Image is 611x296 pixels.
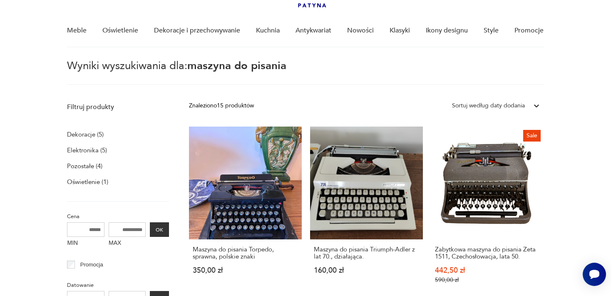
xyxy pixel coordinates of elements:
[314,246,419,260] h3: Maszyna do pisania Triumph-Adler z lat 70., działająca.
[67,61,544,85] p: Wyniki wyszukiwania dla:
[67,102,169,112] p: Filtruj produkty
[102,15,138,47] a: Oświetlenie
[80,260,103,269] p: Promocja
[484,15,499,47] a: Style
[187,58,286,73] span: maszyna do pisania
[67,160,102,172] a: Pozostałe (4)
[67,176,108,188] a: Oświetlenie (1)
[435,276,540,284] p: 590,00 zł
[256,15,280,47] a: Kuchnia
[514,15,544,47] a: Promocje
[426,15,468,47] a: Ikony designu
[189,101,254,110] div: Znaleziono 15 produktów
[347,15,374,47] a: Nowości
[109,237,146,250] label: MAX
[150,222,169,237] button: OK
[314,267,419,274] p: 160,00 zł
[67,281,169,290] p: Datowanie
[193,246,298,260] h3: Maszyna do pisania Torpedo, sprawna, polskie znaki
[390,15,410,47] a: Klasyki
[452,101,525,110] div: Sortuj według daty dodania
[583,263,606,286] iframe: Smartsupp widget button
[435,246,540,260] h3: Zabytkowa maszyna do pisania Zeta 1511, Czechosłowacja, lata 50.
[193,267,298,274] p: 350,00 zł
[296,15,331,47] a: Antykwariat
[67,237,104,250] label: MIN
[67,144,107,156] a: Elektronika (5)
[154,15,240,47] a: Dekoracje i przechowywanie
[67,15,87,47] a: Meble
[67,212,169,221] p: Cena
[67,129,104,140] a: Dekoracje (5)
[435,267,540,274] p: 442,50 zł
